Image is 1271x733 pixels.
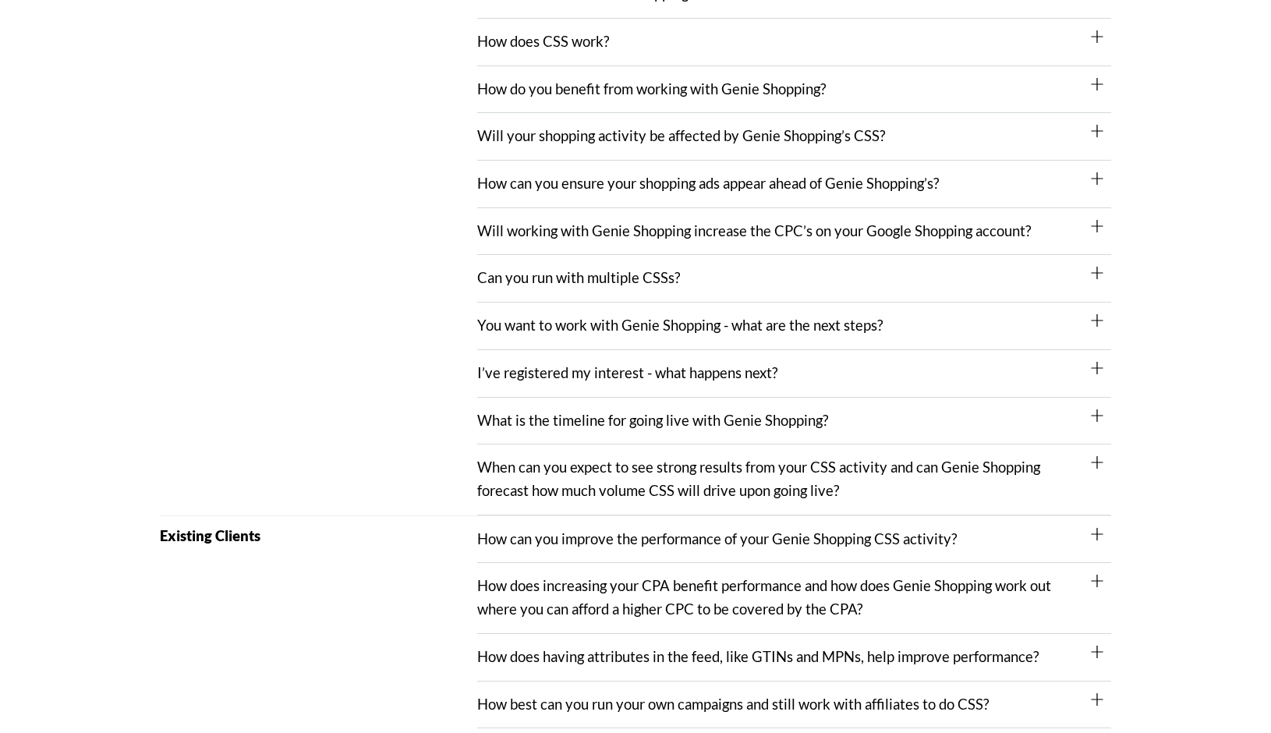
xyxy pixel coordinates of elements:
h2: Existing Clients [160,529,477,544]
a: What is the timeline for going live with Genie Shopping? [477,412,828,429]
a: Will your shopping activity be affected by Genie Shopping’s CSS? [477,127,885,144]
div: How can you ensure your shopping ads appear ahead of Genie Shopping’s? [477,161,1111,208]
a: How can you improve the performance of your Genie Shopping CSS activity? [477,530,957,547]
div: How best can you run your own campaigns and still work with affiliates to do CSS? [477,682,1111,729]
a: How does increasing your CPA benefit performance and how does Genie Shopping work out where you c... [477,577,1051,618]
div: What is the timeline for going live with Genie Shopping? [477,398,1111,445]
div: I’ve registered my interest - what happens next? [477,350,1111,398]
div: Will working with Genie Shopping increase the CPC’s on your Google Shopping account? [477,208,1111,256]
a: Can you run with multiple CSSs? [477,269,680,286]
div: You want to work with Genie Shopping - what are the next steps? [477,303,1111,350]
a: You want to work with Genie Shopping - what are the next steps? [477,317,883,334]
a: How does CSS work? [477,33,609,50]
div: How does increasing your CPA benefit performance and how does Genie Shopping work out where you c... [477,563,1111,633]
a: Will working with Genie Shopping increase the CPC’s on your Google Shopping account? [477,222,1031,239]
div: Can you run with multiple CSSs? [477,255,1111,303]
div: How does having attributes in the feed, like GTINs and MPNs, help improve performance? [477,634,1111,682]
a: I’ve registered my interest - what happens next? [477,364,777,381]
div: How does CSS work? [477,19,1111,66]
div: Will your shopping activity be affected by Genie Shopping’s CSS? [477,113,1111,161]
a: When can you expect to see strong results from your CSS activity and can Genie Shopping forecast ... [477,459,1040,499]
a: How do you benefit from working with Genie Shopping? [477,80,826,97]
div: When can you expect to see strong results from your CSS activity and can Genie Shopping forecast ... [477,444,1111,515]
a: How best can you run your own campaigns and still work with affiliates to do CSS? [477,696,989,713]
a: How does having attributes in the feed, like GTINs and MPNs, help improve performance? [477,648,1039,665]
a: How can you ensure your shopping ads appear ahead of Genie Shopping’s? [477,175,939,192]
div: How can you improve the performance of your Genie Shopping CSS activity? [477,516,1111,564]
div: How do you benefit from working with Genie Shopping? [477,66,1111,114]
